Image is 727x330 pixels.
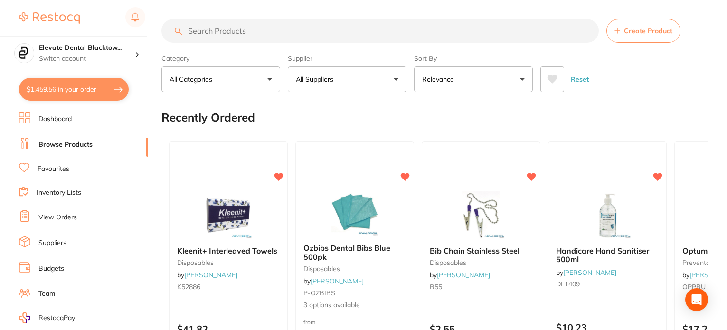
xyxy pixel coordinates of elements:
small: disposables [303,265,406,273]
img: Elevate Dental Blacktown [15,44,34,63]
small: DL1409 [556,280,659,288]
span: by [177,271,237,279]
button: Create Product [606,19,680,43]
span: Create Product [624,27,672,35]
b: Kleenit+ Interleaved Towels [177,246,280,255]
b: Handicare Hand Sanitiser 500ml [556,246,659,264]
h2: Recently Ordered [161,111,255,124]
label: Category [161,54,280,63]
button: Reset [568,66,592,92]
img: Kleenit+ Interleaved Towels [198,191,259,239]
a: [PERSON_NAME] [563,268,616,277]
label: Supplier [288,54,406,63]
p: All Categories [170,75,216,84]
a: View Orders [38,213,77,222]
span: by [303,277,364,285]
p: Switch account [39,54,135,64]
a: [PERSON_NAME] [184,271,237,279]
button: All Categories [161,66,280,92]
small: B55 [430,283,532,291]
h4: Elevate Dental Blacktown [39,43,135,53]
a: Suppliers [38,238,66,248]
span: by [556,268,616,277]
span: from [303,319,316,326]
a: Favourites [38,164,69,174]
p: Relevance [422,75,458,84]
a: Inventory Lists [37,188,81,198]
a: Team [38,289,55,299]
a: Browse Products [38,140,93,150]
b: Ozbibs Dental Bibs Blue 500pk [303,244,406,261]
a: Dashboard [38,114,72,124]
input: Search Products [161,19,599,43]
span: by [430,271,490,279]
button: $1,459.56 in your order [19,78,129,101]
small: K52886 [177,283,280,291]
img: Handicare Hand Sanitiser 500ml [576,191,638,239]
a: [PERSON_NAME] [311,277,364,285]
img: Ozbibs Dental Bibs Blue 500pk [324,189,386,236]
a: Budgets [38,264,64,273]
a: RestocqPay [19,312,75,323]
label: Sort By [414,54,533,63]
p: All Suppliers [296,75,337,84]
a: Restocq Logo [19,7,80,29]
button: All Suppliers [288,66,406,92]
img: Restocq Logo [19,12,80,24]
button: Relevance [414,66,533,92]
span: 3 options available [303,301,406,310]
a: [PERSON_NAME] [437,271,490,279]
div: Open Intercom Messenger [685,288,708,311]
span: RestocqPay [38,313,75,323]
img: Bib Chain Stainless Steel [450,191,512,239]
b: Bib Chain Stainless Steel [430,246,532,255]
small: P-OZBIBS [303,289,406,297]
small: disposables [430,259,532,266]
img: RestocqPay [19,312,30,323]
small: disposables [177,259,280,266]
